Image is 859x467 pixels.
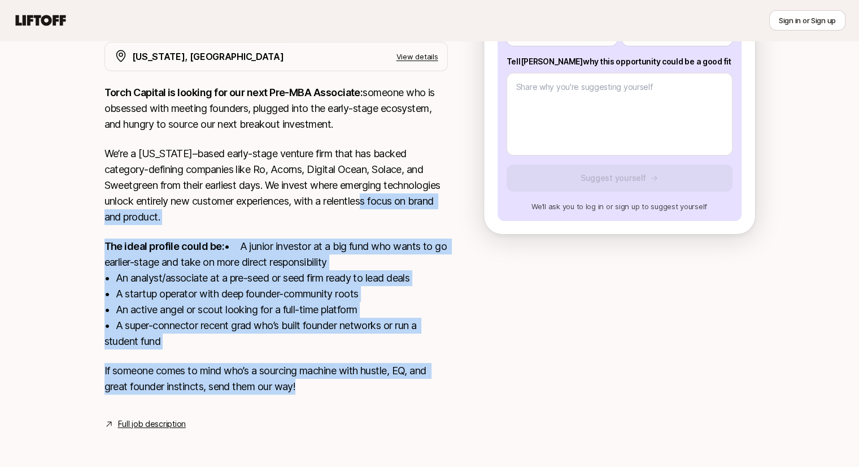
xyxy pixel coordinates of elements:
p: • A junior investor at a big fund who wants to go earlier-stage and take on more direct responsib... [104,239,448,349]
strong: The ideal profile could be: [104,240,224,252]
button: Sign in or Sign up [769,10,845,31]
strong: Torch Capital is looking for our next Pre-MBA Associate: [104,87,363,98]
p: someone who is obsessed with meeting founders, plugged into the early-stage ecosystem, and hungry... [104,85,448,132]
p: Tell [PERSON_NAME] why this opportunity could be a good fit [507,55,732,68]
p: View details [396,51,438,62]
p: We’re a [US_STATE]–based early-stage venture firm that has backed category-defining companies lik... [104,146,448,225]
p: We’ll ask you to log in or sign up to suggest yourself [507,201,732,212]
a: Full job description [118,417,186,431]
p: If someone comes to mind who’s a sourcing machine with hustle, EQ, and great founder instincts, s... [104,363,448,395]
p: [US_STATE], [GEOGRAPHIC_DATA] [132,49,284,64]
